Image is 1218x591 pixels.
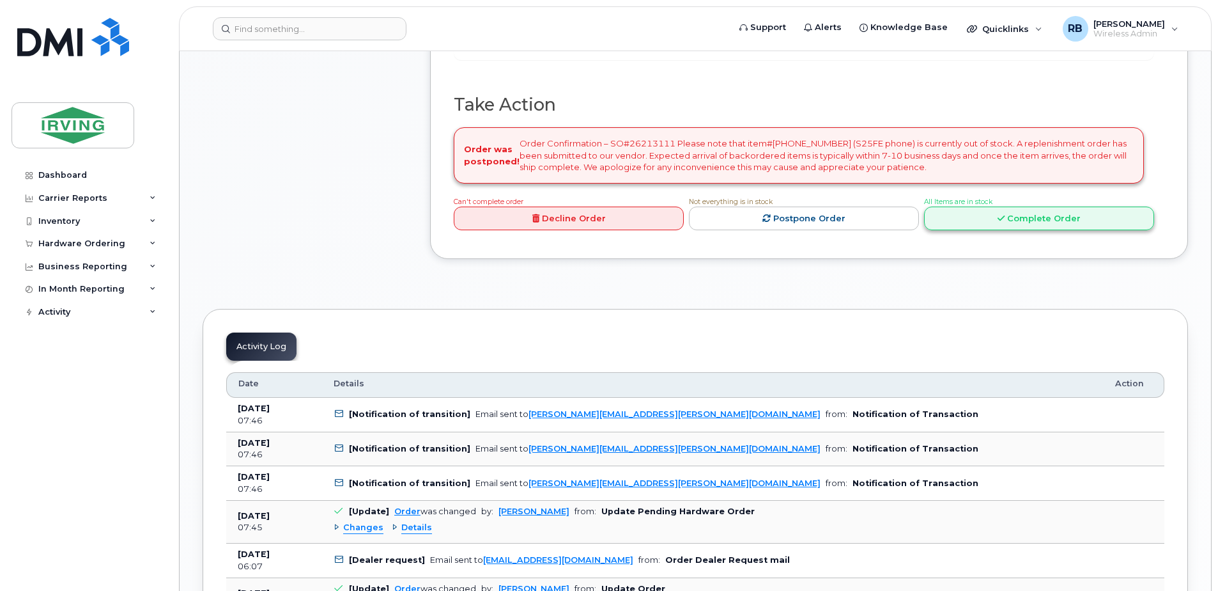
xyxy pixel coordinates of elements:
[238,511,270,521] b: [DATE]
[394,507,476,516] div: was changed
[238,522,311,533] div: 07:45
[475,409,821,419] div: Email sent to
[689,198,773,206] span: Not everything is in stock
[528,444,821,453] a: [PERSON_NAME][EMAIL_ADDRESS][PERSON_NAME][DOMAIN_NAME]
[475,444,821,453] div: Email sent to
[334,378,364,390] span: Details
[826,444,847,453] span: from:
[401,522,432,534] span: Details
[213,17,406,40] input: Find something...
[238,561,311,572] div: 06:07
[238,472,270,482] b: [DATE]
[852,478,978,488] b: Notification of Transaction
[574,507,596,516] span: from:
[1093,29,1165,39] span: Wireless Admin
[826,409,847,419] span: from:
[349,409,470,419] b: [Notification of transition]
[483,555,633,565] a: [EMAIL_ADDRESS][DOMAIN_NAME]
[238,404,270,413] b: [DATE]
[982,24,1029,34] span: Quicklinks
[464,143,520,167] strong: Order was postponed!
[851,15,957,40] a: Knowledge Base
[349,444,470,453] b: [Notification of transition]
[528,478,821,488] a: [PERSON_NAME][EMAIL_ADDRESS][PERSON_NAME][DOMAIN_NAME]
[852,409,978,419] b: Notification of Transaction
[528,409,821,419] a: [PERSON_NAME][EMAIL_ADDRESS][PERSON_NAME][DOMAIN_NAME]
[665,555,790,565] b: Order Dealer Request mail
[481,507,493,516] span: by:
[430,555,633,565] div: Email sent to
[1093,19,1165,29] span: [PERSON_NAME]
[343,522,383,534] span: Changes
[1068,21,1083,36] span: RB
[454,127,1144,184] div: Order Confirmation – SO#26213111 Please note that item#[PHONE_NUMBER] (S25FE phone) is currently ...
[924,207,1154,230] a: Complete Order
[454,198,523,206] span: Can't complete order
[1104,372,1164,398] th: Action
[958,16,1051,42] div: Quicklinks
[638,555,660,565] span: from:
[1054,16,1187,42] div: Roberts, Brad
[730,15,795,40] a: Support
[870,21,948,34] span: Knowledge Base
[349,478,470,488] b: [Notification of transition]
[815,21,842,34] span: Alerts
[454,95,1154,114] h2: Take Action
[852,444,978,453] b: Notification of Transaction
[454,207,684,230] a: Decline Order
[238,438,270,448] b: [DATE]
[238,484,311,495] div: 07:46
[238,378,259,390] span: Date
[795,15,851,40] a: Alerts
[924,198,992,206] span: All Items are in stock
[394,507,420,516] a: Order
[826,478,847,488] span: from:
[601,507,755,516] b: Update Pending Hardware Order
[349,507,389,516] b: [Update]
[238,415,311,427] div: 07:46
[349,555,425,565] b: [Dealer request]
[750,21,786,34] span: Support
[238,449,311,461] div: 07:46
[689,207,919,230] a: Postpone Order
[475,478,821,488] div: Email sent to
[498,507,569,516] a: [PERSON_NAME]
[238,549,270,559] b: [DATE]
